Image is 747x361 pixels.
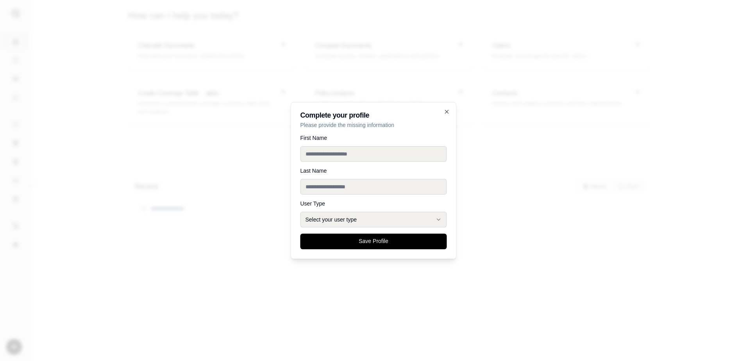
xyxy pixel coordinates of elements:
button: Save Profile [300,234,447,249]
label: User Type [300,201,447,206]
label: Last Name [300,168,447,173]
label: First Name [300,135,447,141]
p: Please provide the missing information [300,121,447,129]
h2: Complete your profile [300,112,447,119]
